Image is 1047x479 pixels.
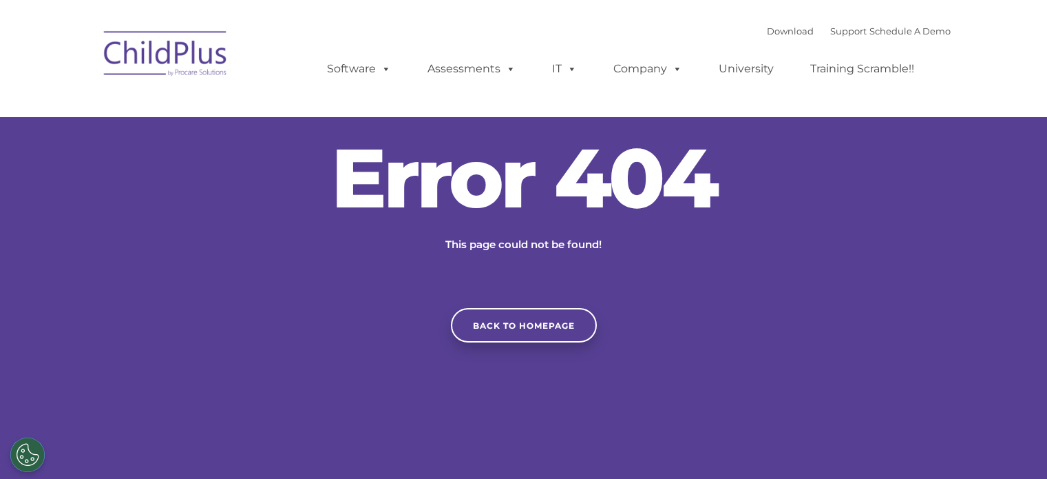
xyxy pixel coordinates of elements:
[538,55,591,83] a: IT
[705,55,787,83] a: University
[767,26,951,37] font: |
[767,26,814,37] a: Download
[10,438,45,472] button: Cookies Settings
[869,26,951,37] a: Schedule A Demo
[414,55,529,83] a: Assessments
[379,236,668,253] p: This page could not be found!
[600,55,696,83] a: Company
[796,55,928,83] a: Training Scramble!!
[313,55,405,83] a: Software
[451,308,597,343] a: Back to homepage
[97,21,235,90] img: ChildPlus by Procare Solutions
[830,26,867,37] a: Support
[317,136,730,219] h2: Error 404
